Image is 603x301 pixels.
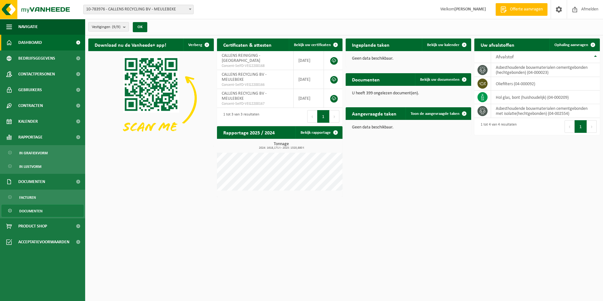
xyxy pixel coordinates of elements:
[88,22,129,32] button: Vestigingen(9/9)
[19,205,43,217] span: Documenten
[491,104,600,118] td: asbesthoudende bouwmaterialen cementgebonden met isolatie(hechtgebonden) (04-002554)
[18,174,45,190] span: Documenten
[294,51,324,70] td: [DATE]
[296,126,342,139] a: Bekijk rapportage
[491,63,600,77] td: asbesthoudende bouwmaterialen cementgebonden (hechtgebonden) (04-000023)
[491,91,600,104] td: hol glas, bont (huishoudelijk) (04-000209)
[222,101,289,106] span: Consent-SelfD-VEG2200167
[88,51,214,145] img: Download de VHEPlus App
[222,53,260,63] span: CALLENS REINIGING - [GEOGRAPHIC_DATA]
[352,91,465,96] p: U heeft 399 ongelezen document(en).
[565,120,575,133] button: Previous
[183,38,213,51] button: Verberg
[294,70,324,89] td: [DATE]
[454,7,486,12] strong: [PERSON_NAME]
[422,38,471,51] a: Bekijk uw kalender
[495,3,547,16] a: Offerte aanvragen
[477,120,517,133] div: 1 tot 4 van 4 resultaten
[427,43,460,47] span: Bekijk uw kalender
[508,6,544,13] span: Offerte aanvragen
[220,142,342,150] h3: Tonnage
[19,147,48,159] span: In grafiekvorm
[352,125,465,130] p: Geen data beschikbaar.
[18,234,69,250] span: Acceptatievoorwaarden
[19,161,41,173] span: In lijstvorm
[346,107,403,120] h2: Aangevraagde taken
[188,43,202,47] span: Verberg
[2,160,84,172] a: In lijstvorm
[222,72,266,82] span: CALLENS RECYCLING BV - MEULEBEKE
[496,55,514,60] span: Afvalstof
[587,120,597,133] button: Next
[411,112,460,116] span: Toon de aangevraagde taken
[18,19,38,35] span: Navigatie
[420,78,460,82] span: Bekijk uw documenten
[18,50,55,66] span: Bedrijfsgegevens
[2,191,84,203] a: Facturen
[222,82,289,87] span: Consent-SelfD-VEG2200166
[415,73,471,86] a: Bekijk uw documenten
[18,82,42,98] span: Gebruikers
[92,22,120,32] span: Vestigingen
[18,66,55,82] span: Contactpersonen
[18,35,42,50] span: Dashboard
[346,38,396,51] h2: Ingeplande taken
[346,73,386,86] h2: Documenten
[2,205,84,217] a: Documenten
[18,114,38,129] span: Kalender
[549,38,599,51] a: Ophaling aanvragen
[222,63,289,68] span: Consent-SelfD-VEG2200168
[18,218,47,234] span: Product Shop
[307,110,317,123] button: Previous
[330,110,339,123] button: Next
[406,107,471,120] a: Toon de aangevraagde taken
[352,56,465,61] p: Geen data beschikbaar.
[112,25,120,29] count: (9/9)
[19,192,36,204] span: Facturen
[84,5,193,14] span: 10-783976 - CALLENS RECYCLING BV - MEULEBEKE
[220,109,259,123] div: 1 tot 3 van 3 resultaten
[554,43,588,47] span: Ophaling aanvragen
[217,38,278,51] h2: Certificaten & attesten
[83,5,194,14] span: 10-783976 - CALLENS RECYCLING BV - MEULEBEKE
[289,38,342,51] a: Bekijk uw certificaten
[133,22,147,32] button: OK
[18,98,43,114] span: Contracten
[222,91,266,101] span: CALLENS RECYCLING BV - MEULEBEKE
[474,38,521,51] h2: Uw afvalstoffen
[217,126,281,139] h2: Rapportage 2025 / 2024
[294,89,324,108] td: [DATE]
[18,129,43,145] span: Rapportage
[294,43,331,47] span: Bekijk uw certificaten
[88,38,173,51] h2: Download nu de Vanheede+ app!
[575,120,587,133] button: 1
[220,146,342,150] span: 2024: 1618,171 t - 2025: 1320,880 t
[2,147,84,159] a: In grafiekvorm
[491,77,600,91] td: oliefilters (04-000092)
[317,110,330,123] button: 1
